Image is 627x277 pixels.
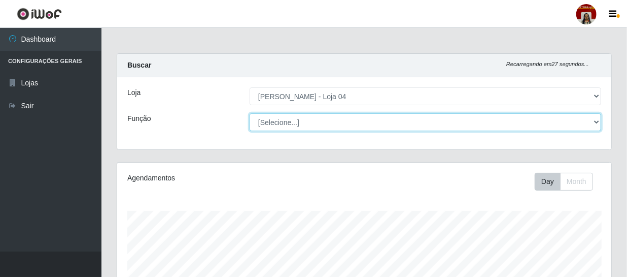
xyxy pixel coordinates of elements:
div: Toolbar with button groups [535,173,601,191]
label: Função [127,113,151,124]
i: Recarregando em 27 segundos... [506,61,589,67]
div: First group [535,173,593,191]
label: Loja [127,87,141,98]
img: CoreUI Logo [17,8,62,20]
strong: Buscar [127,61,151,69]
button: Month [560,173,593,191]
button: Day [535,173,561,191]
div: Agendamentos [127,173,316,183]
